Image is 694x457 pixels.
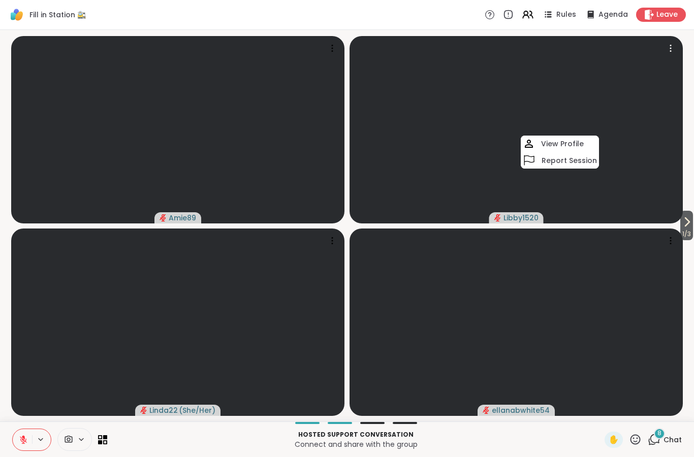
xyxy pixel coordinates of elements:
[140,407,147,414] span: audio-muted
[113,430,598,439] p: Hosted support conversation
[8,6,25,23] img: ShareWell Logomark
[556,10,576,20] span: Rules
[492,405,550,415] span: ellanabwhite54
[169,213,196,223] span: Amie89
[598,10,628,20] span: Agenda
[680,211,693,240] button: 1/3
[29,10,86,20] span: Fill in Station 🚉
[149,405,178,415] span: Linda22
[680,228,693,240] span: 1 / 3
[657,429,661,438] span: 8
[541,139,584,149] h4: View Profile
[113,439,598,449] p: Connect and share with the group
[494,214,501,221] span: audio-muted
[609,434,619,446] span: ✋
[656,10,678,20] span: Leave
[160,214,167,221] span: audio-muted
[664,435,682,445] span: Chat
[483,407,490,414] span: audio-muted
[503,213,539,223] span: Libby1520
[542,155,597,166] h4: Report Session
[179,405,215,415] span: ( She/Her )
